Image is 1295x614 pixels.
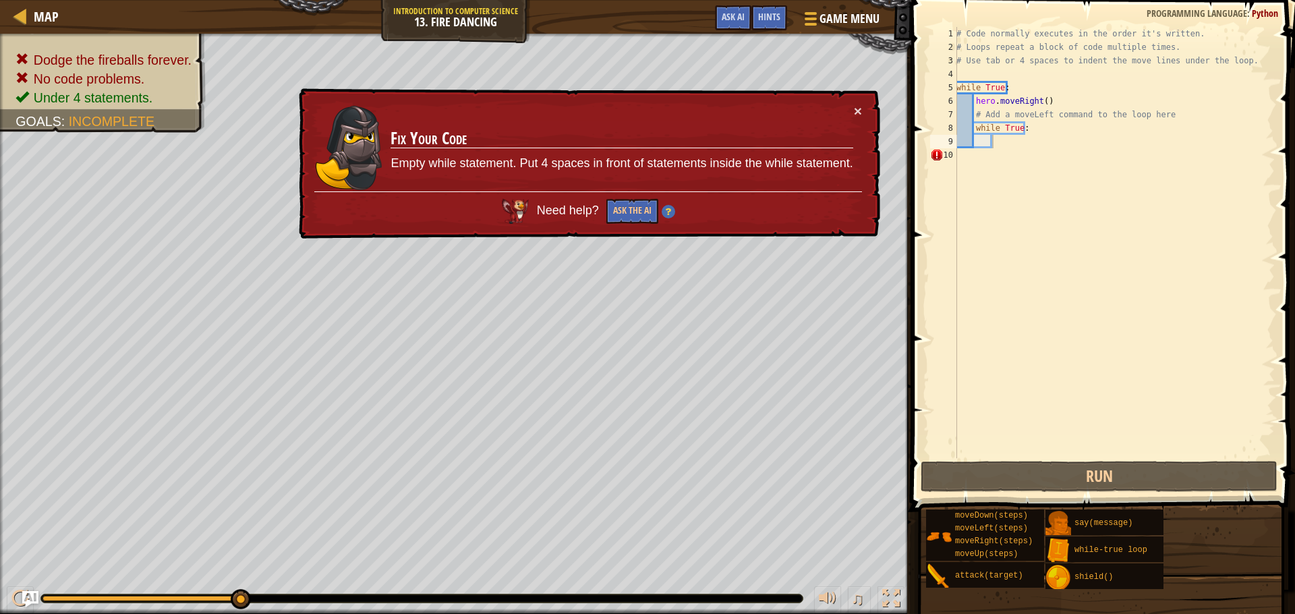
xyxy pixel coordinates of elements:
[1247,7,1252,20] span: :
[926,563,952,589] img: portrait.png
[1045,565,1071,590] img: portrait.png
[955,524,1028,533] span: moveLeft(steps)
[930,135,957,148] div: 9
[606,199,658,224] button: Ask the AI
[955,536,1033,546] span: moveRight(steps)
[1074,572,1114,582] span: shield()
[16,88,192,107] li: Under 4 statements.
[536,203,602,217] span: Need help?
[391,152,853,176] p: Empty while statement. Put 4 spaces in front of statements inside the while statement.
[27,7,59,26] a: Map
[315,101,384,188] img: duck_amara.png
[34,7,59,26] span: Map
[22,591,38,607] button: Ask AI
[34,90,152,105] span: Under 4 statements.
[758,10,780,23] span: Hints
[501,198,528,223] img: AI
[1045,538,1071,563] img: portrait.png
[1147,7,1247,20] span: Programming language
[7,586,34,614] button: Ctrl + P: Play
[930,54,957,67] div: 3
[34,71,145,86] span: No code problems.
[391,127,854,152] h3: Fix Your Code
[930,40,957,54] div: 2
[1074,518,1132,528] span: say(message)
[61,114,69,129] span: :
[851,588,864,609] span: ♫
[794,5,888,37] button: Game Menu
[930,94,957,108] div: 6
[1045,511,1071,536] img: portrait.png
[722,10,745,23] span: Ask AI
[855,107,863,121] button: ×
[955,549,1018,559] span: moveUp(steps)
[814,586,841,614] button: Adjust volume
[16,69,192,88] li: No code problems.
[34,53,192,67] span: Dodge the fireballs forever.
[877,586,904,614] button: Toggle fullscreen
[930,67,957,81] div: 4
[926,524,952,549] img: portrait.png
[819,10,880,28] span: Game Menu
[955,511,1028,520] span: moveDown(steps)
[1074,545,1147,555] span: while-true loop
[930,27,957,40] div: 1
[16,51,192,69] li: Dodge the fireballs forever.
[955,571,1023,580] span: attack(target)
[930,148,957,162] div: 10
[69,114,154,129] span: Incomplete
[930,108,957,121] div: 7
[661,206,674,219] img: Hint
[930,121,957,135] div: 8
[1252,7,1278,20] span: Python
[921,461,1277,492] button: Run
[930,81,957,94] div: 5
[848,586,871,614] button: ♫
[715,5,751,30] button: Ask AI
[16,114,61,129] span: Goals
